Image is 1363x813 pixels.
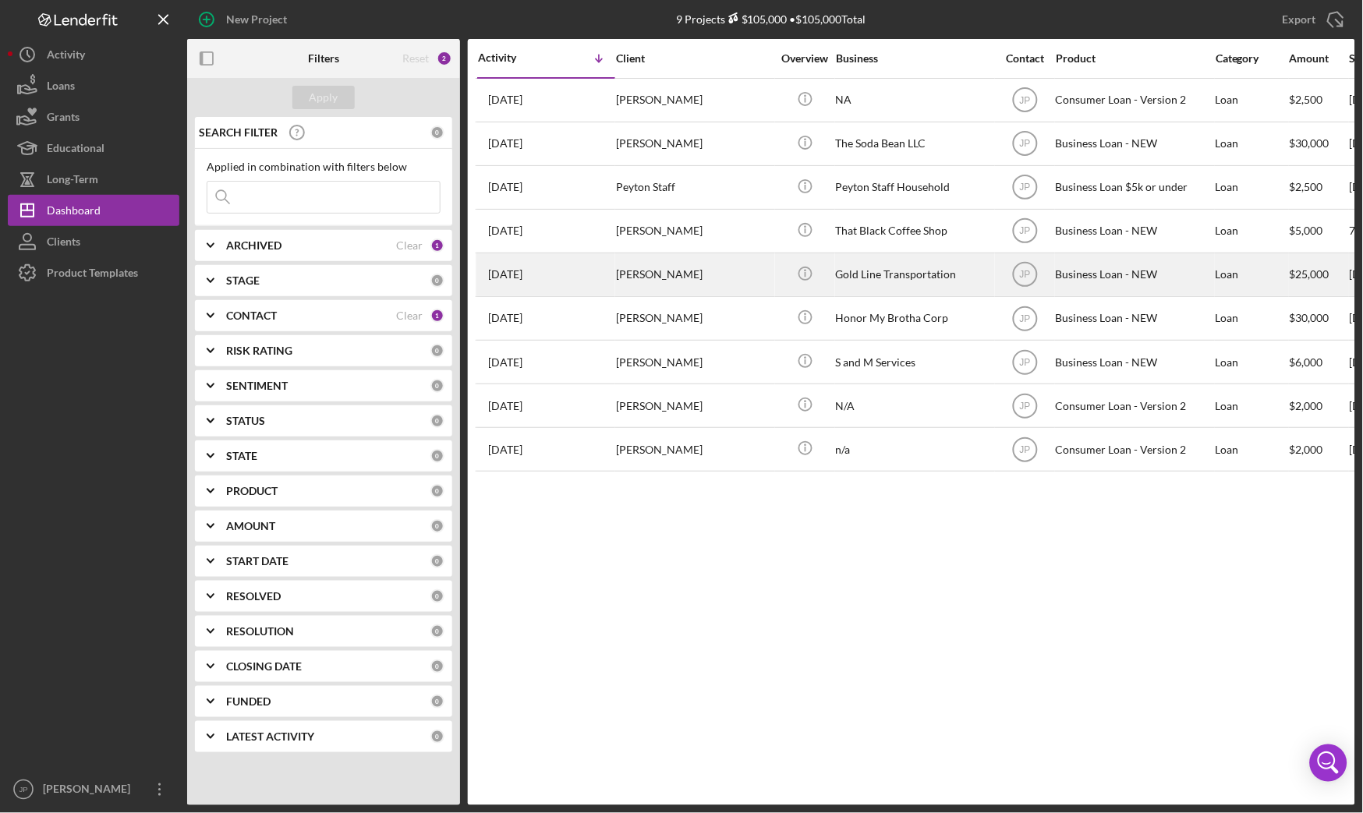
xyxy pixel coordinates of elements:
[226,660,302,673] b: CLOSING DATE
[616,80,772,121] div: [PERSON_NAME]
[396,239,423,252] div: Clear
[1290,93,1323,106] span: $2,500
[226,590,281,603] b: RESOLVED
[1290,443,1323,456] span: $2,000
[1019,444,1030,455] text: JP
[676,12,866,26] div: 9 Projects • $105,000 Total
[226,274,260,287] b: STAGE
[402,52,429,65] div: Reset
[1290,355,1323,369] span: $6,000
[47,101,80,136] div: Grants
[396,309,423,322] div: Clear
[616,52,772,65] div: Client
[226,730,314,743] b: LATEST ACTIVITY
[199,126,278,139] b: SEARCH FILTER
[1216,210,1288,252] div: Loan
[310,86,338,109] div: Apply
[776,52,834,65] div: Overview
[430,484,444,498] div: 0
[488,181,522,193] time: 2025-09-03 16:58
[488,224,522,237] time: 2025-08-25 15:52
[207,161,441,173] div: Applied in combination with filters below
[616,429,772,470] div: [PERSON_NAME]
[226,239,281,252] b: ARCHIVED
[1290,52,1348,65] div: Amount
[616,298,772,339] div: [PERSON_NAME]
[1019,95,1030,106] text: JP
[47,164,98,199] div: Long-Term
[39,774,140,809] div: [PERSON_NAME]
[488,444,522,456] time: 2025-07-22 19:40
[226,4,287,35] div: New Project
[1019,357,1030,368] text: JP
[488,94,522,106] time: 2025-09-06 21:36
[1056,210,1212,252] div: Business Loan - NEW
[478,51,547,64] div: Activity
[308,52,339,65] b: Filters
[8,226,179,257] button: Clients
[1290,224,1323,237] span: $5,000
[8,195,179,226] a: Dashboard
[430,730,444,744] div: 0
[226,485,278,497] b: PRODUCT
[430,274,444,288] div: 0
[1019,139,1030,150] text: JP
[19,786,27,794] text: JP
[488,400,522,412] time: 2025-07-28 18:55
[8,39,179,70] button: Activity
[1019,182,1030,193] text: JP
[430,554,444,568] div: 0
[488,356,522,369] time: 2025-08-08 15:36
[1056,429,1212,470] div: Consumer Loan - Version 2
[488,268,522,281] time: 2025-08-11 00:01
[836,429,992,470] div: n/a
[226,309,277,322] b: CONTACT
[430,414,444,428] div: 0
[836,254,992,295] div: Gold Line Transportation
[226,415,265,427] b: STATUS
[1056,298,1212,339] div: Business Loan - NEW
[836,210,992,252] div: That Black Coffee Shop
[430,589,444,603] div: 0
[8,70,179,101] button: Loans
[430,519,444,533] div: 0
[187,4,303,35] button: New Project
[836,52,992,65] div: Business
[1019,226,1030,237] text: JP
[292,86,355,109] button: Apply
[616,210,772,252] div: [PERSON_NAME]
[430,379,444,393] div: 0
[1216,341,1288,383] div: Loan
[1290,267,1329,281] span: $25,000
[725,12,788,26] div: $105,000
[1056,341,1212,383] div: Business Loan - NEW
[226,345,292,357] b: RISK RATING
[836,123,992,164] div: The Soda Bean LLC
[836,167,992,208] div: Peyton Staff Household
[1056,80,1212,121] div: Consumer Loan - Version 2
[430,125,444,140] div: 0
[226,625,294,638] b: RESOLUTION
[8,133,179,164] button: Educational
[47,39,85,74] div: Activity
[226,695,271,708] b: FUNDED
[47,195,101,230] div: Dashboard
[8,101,179,133] button: Grants
[1290,180,1323,193] span: $2,500
[8,164,179,195] button: Long-Term
[47,133,104,168] div: Educational
[437,51,452,66] div: 2
[226,520,275,532] b: AMOUNT
[1267,4,1355,35] button: Export
[1056,167,1212,208] div: Business Loan $5k or under
[616,123,772,164] div: [PERSON_NAME]
[47,70,75,105] div: Loans
[8,257,179,288] button: Product Templates
[1019,313,1030,324] text: JP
